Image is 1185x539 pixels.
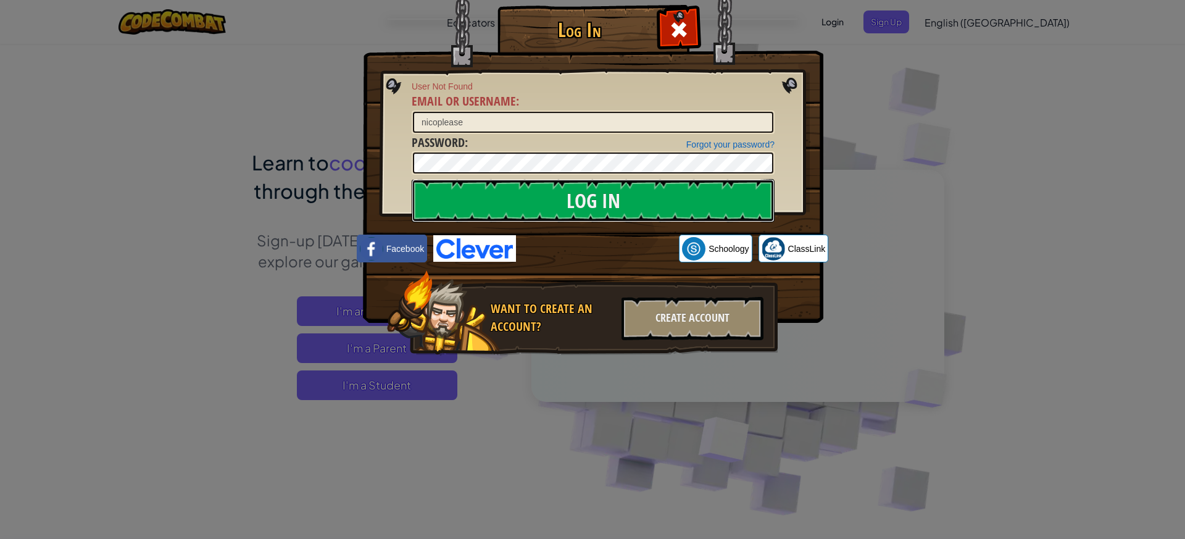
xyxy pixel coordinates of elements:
h1: Log In [501,19,658,41]
span: User Not Found [412,80,775,93]
a: Forgot your password? [686,140,775,149]
input: Log In [412,179,775,222]
span: Password [412,134,465,151]
span: Email or Username [412,93,516,109]
div: Want to create an account? [491,300,614,335]
span: Facebook [386,243,424,255]
label: : [412,134,468,152]
iframe: Botón de Acceder con Google [516,235,679,262]
span: ClassLink [788,243,826,255]
img: facebook_small.png [360,237,383,261]
img: schoology.png [682,237,705,261]
label: : [412,93,519,111]
img: clever-logo-blue.png [433,235,516,262]
img: classlink-logo-small.png [762,237,785,261]
div: Acceder con Google. Se abre en una pestaña nueva [522,235,673,262]
div: Create Account [622,297,763,340]
span: Schoology [709,243,749,255]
